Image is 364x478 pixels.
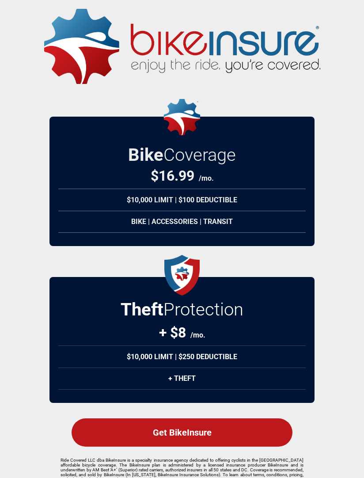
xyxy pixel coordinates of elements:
[190,331,205,339] span: /mo.
[199,174,214,182] span: /mo.
[58,345,306,368] div: $10,000 Limit | $250 Deductible
[58,211,306,233] div: Bike | Accessories | Transit
[151,167,214,184] div: $16.99
[58,189,306,211] div: $10,000 Limit | $100 Deductible
[72,418,292,447] div: Get BikeInsure
[121,299,243,320] h2: Protection
[128,144,236,165] h2: Bike
[121,299,163,320] strong: Theft
[163,144,236,165] span: Coverage
[159,324,205,341] div: + $8
[58,368,306,390] div: + Theft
